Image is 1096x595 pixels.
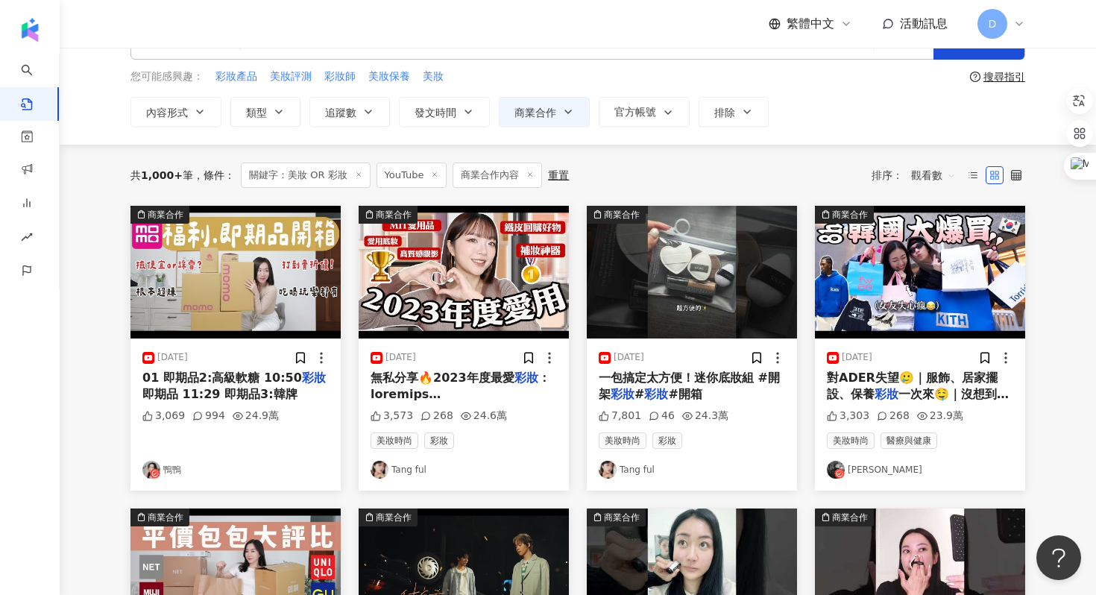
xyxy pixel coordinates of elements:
span: question-circle [970,72,980,82]
mark: 彩妝 [644,387,668,401]
button: 官方帳號 [599,97,690,127]
button: 美妝 [422,69,444,85]
img: KOL Avatar [371,461,388,479]
img: logo icon [18,18,42,42]
div: 268 [421,409,453,424]
a: KOL AvatarTang ful [599,461,785,479]
div: 商業合作 [604,510,640,525]
div: 3,303 [827,409,869,424]
span: 觀看數 [911,163,956,187]
span: rise [21,222,33,256]
div: [DATE] [842,351,872,364]
span: 無私分享🔥2023年度最愛 [371,371,514,385]
button: 排除 [699,97,769,127]
div: [DATE] [157,351,188,364]
span: 01 即期品2:高級軟糖 10:50 [142,371,302,385]
span: 即期品 11:29 即期品3:韓牌 [142,387,297,401]
span: D [989,16,997,32]
span: 彩妝 [652,432,682,449]
span: 類型 [246,107,267,119]
span: 美妝時尚 [371,432,418,449]
span: 追蹤數 [325,107,356,119]
span: 美妝時尚 [827,432,875,449]
span: YouTube [377,163,447,188]
div: 23.9萬 [917,409,963,424]
img: post-image [815,206,1025,339]
img: post-image [587,206,797,339]
a: search [21,54,51,112]
span: 彩妝 [424,432,454,449]
mark: 彩妝 [514,371,538,385]
span: 醫療與健康 [881,432,937,449]
span: 官方帳號 [614,106,656,118]
span: 彩妝產品 [215,69,257,84]
span: 美妝保養 [368,69,410,84]
mark: 彩妝 [302,371,326,385]
span: 美妝 [423,69,444,84]
span: 商業合作內容 [453,163,542,188]
span: 條件 ： [193,169,235,181]
div: [DATE] [614,351,644,364]
div: 24.9萬 [233,409,279,424]
span: 發文時間 [415,107,456,119]
button: 追蹤數 [309,97,390,127]
div: 搜尋指引 [983,71,1025,83]
span: 商業合作 [514,107,556,119]
img: post-image [130,206,341,339]
span: 彩妝師 [324,69,356,84]
button: 商業合作 [359,206,569,339]
span: 您可能感興趣： [130,69,204,84]
div: 商業合作 [832,510,868,525]
button: 發文時間 [399,97,490,127]
div: 商業合作 [832,207,868,222]
img: KOL Avatar [599,461,617,479]
button: 美妝評測 [269,69,312,85]
div: 24.3萬 [682,409,728,424]
div: 排序： [872,163,964,187]
button: 彩妝產品 [215,69,258,85]
a: KOL Avatar[PERSON_NAME] [827,461,1013,479]
img: KOL Avatar [142,461,160,479]
img: post-image [359,206,569,339]
span: 內容形式 [146,107,188,119]
mark: 彩妝 [611,387,634,401]
div: 46 [649,409,675,424]
button: 商業合作 [587,206,797,339]
span: 對ADER失望🥲｜服飾、居家擺設、保養 [827,371,998,401]
span: 1,000+ [141,169,183,181]
span: 美妝評測 [270,69,312,84]
button: 類型 [230,97,300,127]
div: 3,069 [142,409,185,424]
div: 重置 [548,169,569,181]
span: 排除 [714,107,735,119]
button: 商業合作 [815,206,1025,339]
div: [DATE] [385,351,416,364]
button: 商業合作 [499,97,590,127]
button: 美妝保養 [368,69,411,85]
span: 美妝時尚 [599,432,646,449]
div: 7,801 [599,409,641,424]
div: 商業合作 [376,510,412,525]
mark: 彩妝 [875,387,898,401]
a: KOL Avatar鴨鴨 [142,461,329,479]
div: 共 筆 [130,169,193,181]
span: # [634,387,644,401]
div: 商業合作 [148,510,183,525]
span: 一次來🤤｜沒想到一天能買到這麼多� [827,387,1009,418]
span: 活動訊息 [900,16,948,31]
img: KOL Avatar [827,461,845,479]
button: 商業合作 [130,206,341,339]
div: 994 [192,409,225,424]
span: 關鍵字：美妝 OR 彩妝 [241,163,371,188]
button: 彩妝師 [324,69,356,85]
span: 一包搞定太方便！迷你底妝組 #開架 [599,371,780,401]
div: 3,573 [371,409,413,424]
span: 繁體中文 [787,16,834,32]
span: #開箱 [668,387,702,401]
div: 24.6萬 [461,409,507,424]
div: 商業合作 [376,207,412,222]
iframe: Help Scout Beacon - Open [1036,535,1081,580]
button: 內容形式 [130,97,221,127]
div: 商業合作 [604,207,640,222]
a: KOL AvatarTang ful [371,461,557,479]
